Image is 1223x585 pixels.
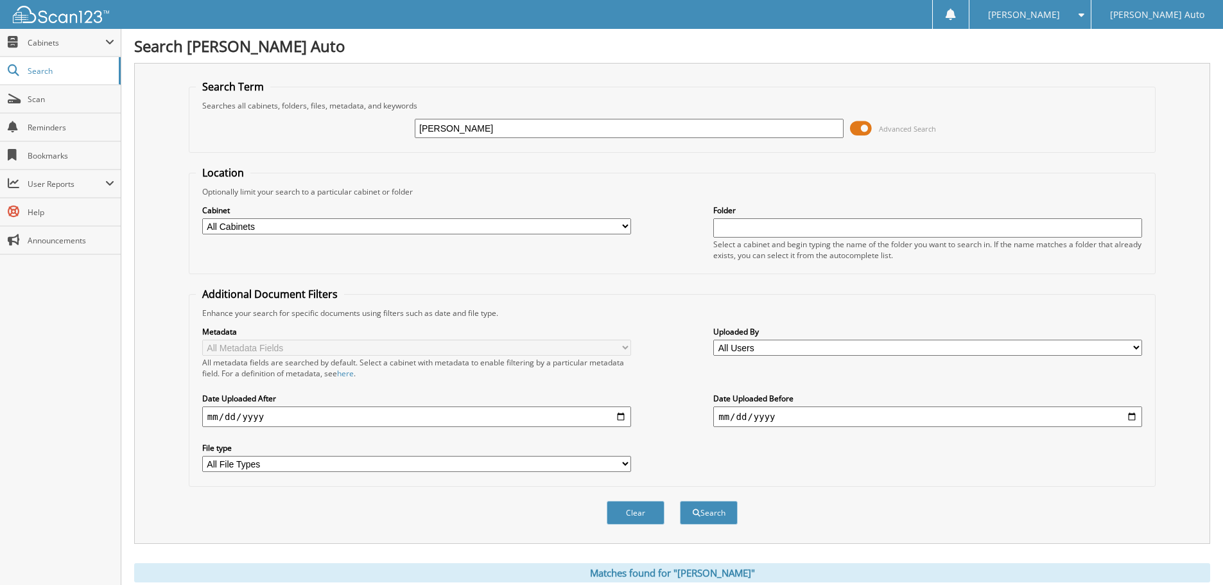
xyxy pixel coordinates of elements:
[28,207,114,218] span: Help
[28,94,114,105] span: Scan
[196,166,250,180] legend: Location
[28,65,112,76] span: Search
[713,406,1142,427] input: end
[196,287,344,301] legend: Additional Document Filters
[337,368,354,379] a: here
[713,393,1142,404] label: Date Uploaded Before
[202,393,631,404] label: Date Uploaded After
[134,563,1210,582] div: Matches found for "[PERSON_NAME]"
[607,501,664,525] button: Clear
[28,37,105,48] span: Cabinets
[713,326,1142,337] label: Uploaded By
[134,35,1210,57] h1: Search [PERSON_NAME] Auto
[202,205,631,216] label: Cabinet
[202,442,631,453] label: File type
[196,80,270,94] legend: Search Term
[713,205,1142,216] label: Folder
[680,501,738,525] button: Search
[1110,11,1204,19] span: [PERSON_NAME] Auto
[202,357,631,379] div: All metadata fields are searched by default. Select a cabinet with metadata to enable filtering b...
[879,124,936,134] span: Advanced Search
[202,406,631,427] input: start
[28,179,105,189] span: User Reports
[713,239,1142,261] div: Select a cabinet and begin typing the name of the folder you want to search in. If the name match...
[202,326,631,337] label: Metadata
[28,150,114,161] span: Bookmarks
[28,122,114,133] span: Reminders
[196,186,1149,197] div: Optionally limit your search to a particular cabinet or folder
[13,6,109,23] img: scan123-logo-white.svg
[196,308,1149,319] div: Enhance your search for specific documents using filters such as date and file type.
[988,11,1060,19] span: [PERSON_NAME]
[28,235,114,246] span: Announcements
[196,100,1149,111] div: Searches all cabinets, folders, files, metadata, and keywords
